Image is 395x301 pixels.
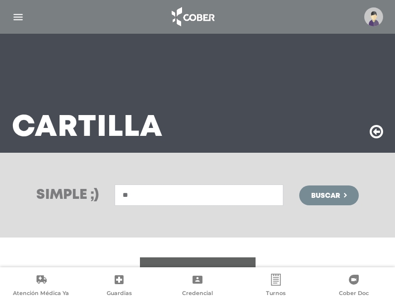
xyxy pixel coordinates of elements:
[2,274,80,299] a: Atención Médica Ya
[311,192,340,199] span: Buscar
[299,185,359,205] button: Buscar
[13,290,69,299] span: Atención Médica Ya
[315,274,393,299] a: Cober Doc
[339,290,369,299] span: Cober Doc
[364,7,383,26] img: profile-placeholder.svg
[12,115,163,141] h3: Cartilla
[237,274,315,299] a: Turnos
[12,11,24,23] img: Cober_menu-lines-white.svg
[80,274,159,299] a: Guardias
[158,274,237,299] a: Credencial
[266,290,286,299] span: Turnos
[166,5,218,29] img: logo_cober_home-white.png
[182,290,213,299] span: Credencial
[36,188,99,202] h3: Simple ;)
[107,290,132,299] span: Guardias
